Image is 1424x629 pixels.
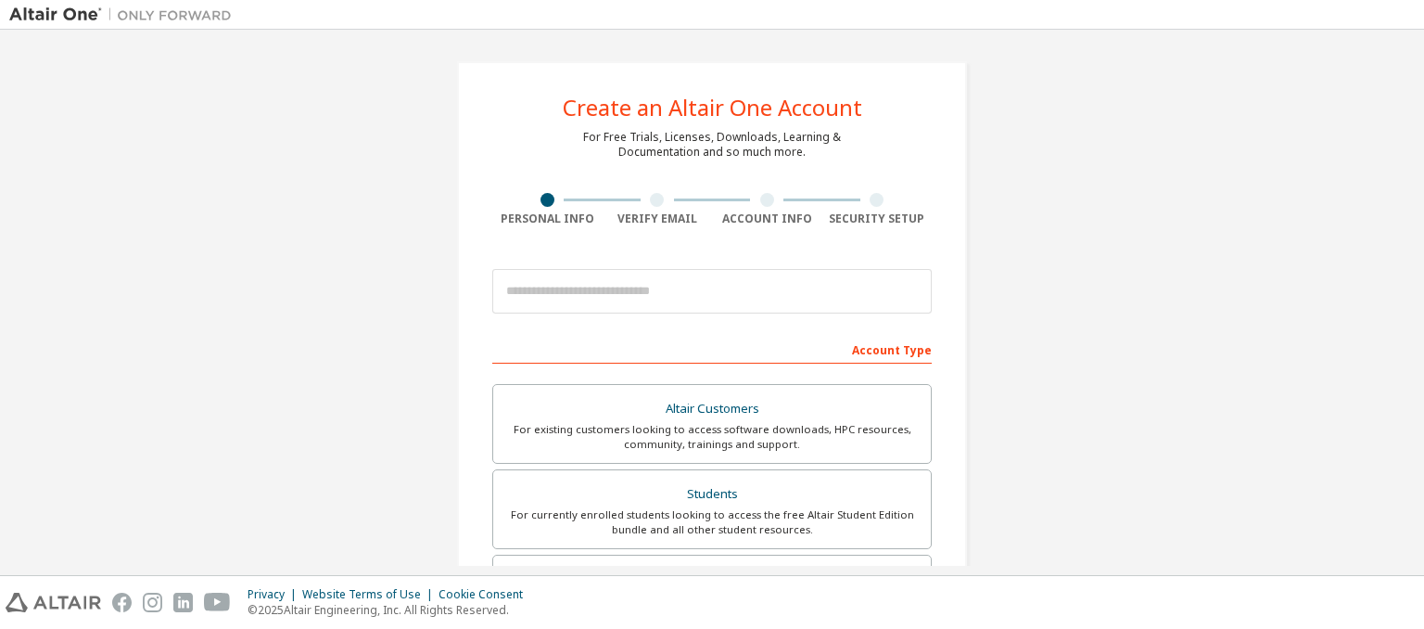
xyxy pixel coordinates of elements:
div: Cookie Consent [439,587,534,602]
p: © 2025 Altair Engineering, Inc. All Rights Reserved. [248,602,534,618]
div: For existing customers looking to access software downloads, HPC resources, community, trainings ... [504,422,920,452]
div: Create an Altair One Account [563,96,862,119]
div: Verify Email [603,212,713,226]
div: Altair Customers [504,396,920,422]
div: Website Terms of Use [302,587,439,602]
img: instagram.svg [143,593,162,612]
img: altair_logo.svg [6,593,101,612]
div: Account Type [492,334,932,364]
div: For currently enrolled students looking to access the free Altair Student Edition bundle and all ... [504,507,920,537]
img: youtube.svg [204,593,231,612]
div: Personal Info [492,212,603,226]
div: Account Info [712,212,822,226]
div: Students [504,481,920,507]
img: Altair One [9,6,241,24]
img: linkedin.svg [173,593,193,612]
div: Privacy [248,587,302,602]
div: Security Setup [822,212,933,226]
img: facebook.svg [112,593,132,612]
div: For Free Trials, Licenses, Downloads, Learning & Documentation and so much more. [583,130,841,160]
